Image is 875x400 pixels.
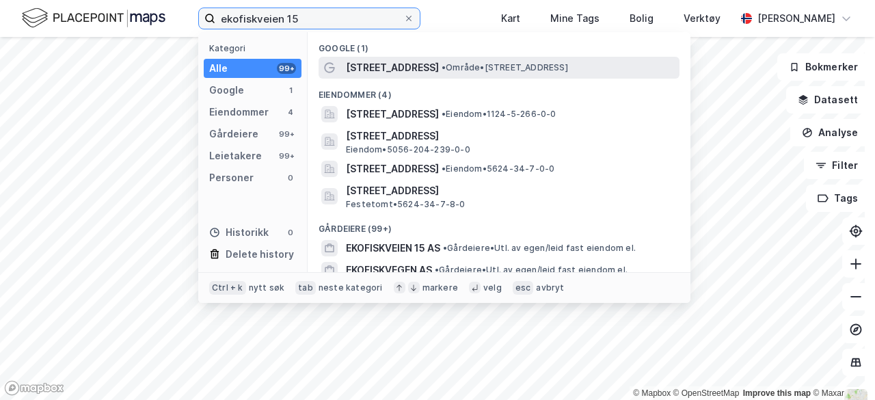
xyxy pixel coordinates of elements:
[285,227,296,238] div: 0
[443,243,447,253] span: •
[346,199,466,210] span: Festetomt • 5624-34-7-8-0
[346,144,470,155] span: Eiendom • 5056-204-239-0-0
[346,161,439,177] span: [STREET_ADDRESS]
[346,128,674,144] span: [STREET_ADDRESS]
[435,265,628,276] span: Gårdeiere • Utl. av egen/leid fast eiendom el.
[443,243,636,254] span: Gårdeiere • Utl. av egen/leid fast eiendom el.
[295,281,316,295] div: tab
[319,282,383,293] div: neste kategori
[346,262,432,278] span: EKOFISKVEGEN AS
[209,126,258,142] div: Gårdeiere
[277,129,296,139] div: 99+
[209,170,254,186] div: Personer
[777,53,870,81] button: Bokmerker
[285,172,296,183] div: 0
[308,32,690,57] div: Google (1)
[786,86,870,114] button: Datasett
[790,119,870,146] button: Analyse
[807,334,875,400] iframe: Chat Widget
[209,148,262,164] div: Leietakere
[209,60,228,77] div: Alle
[630,10,654,27] div: Bolig
[209,104,269,120] div: Eiendommer
[209,43,301,53] div: Kategori
[209,224,269,241] div: Historikk
[277,150,296,161] div: 99+
[422,282,458,293] div: markere
[435,265,439,275] span: •
[249,282,285,293] div: nytt søk
[4,380,64,396] a: Mapbox homepage
[536,282,564,293] div: avbryt
[209,82,244,98] div: Google
[442,62,446,72] span: •
[483,282,502,293] div: velg
[442,163,446,174] span: •
[807,334,875,400] div: Kontrollprogram for chat
[346,106,439,122] span: [STREET_ADDRESS]
[226,246,294,263] div: Delete history
[22,6,165,30] img: logo.f888ab2527a4732fd821a326f86c7f29.svg
[806,185,870,212] button: Tags
[673,388,740,398] a: OpenStreetMap
[757,10,835,27] div: [PERSON_NAME]
[550,10,600,27] div: Mine Tags
[442,109,556,120] span: Eiendom • 1124-5-266-0-0
[346,240,440,256] span: EKOFISKVEIEN 15 AS
[277,63,296,74] div: 99+
[684,10,721,27] div: Verktøy
[513,281,534,295] div: esc
[442,109,446,119] span: •
[308,79,690,103] div: Eiendommer (4)
[346,59,439,76] span: [STREET_ADDRESS]
[442,62,568,73] span: Område • [STREET_ADDRESS]
[308,213,690,237] div: Gårdeiere (99+)
[743,388,811,398] a: Improve this map
[346,183,674,199] span: [STREET_ADDRESS]
[804,152,870,179] button: Filter
[442,163,554,174] span: Eiendom • 5624-34-7-0-0
[209,281,246,295] div: Ctrl + k
[285,107,296,118] div: 4
[285,85,296,96] div: 1
[633,388,671,398] a: Mapbox
[501,10,520,27] div: Kart
[215,8,403,29] input: Søk på adresse, matrikkel, gårdeiere, leietakere eller personer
